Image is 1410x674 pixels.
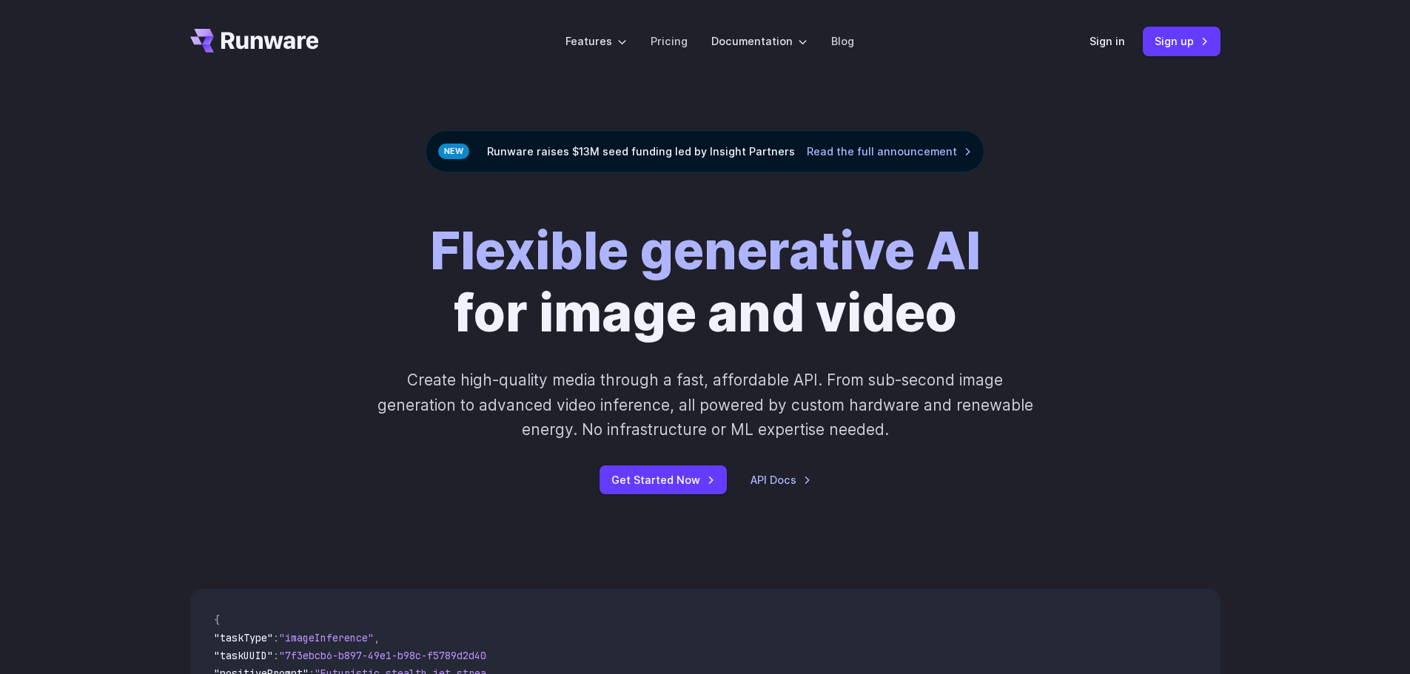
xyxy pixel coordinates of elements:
[1143,27,1221,55] a: Sign up
[273,649,279,662] span: :
[430,219,981,282] strong: Flexible generative AI
[600,465,727,494] a: Get Started Now
[214,613,220,627] span: {
[279,631,374,644] span: "imageInference"
[711,33,808,50] label: Documentation
[279,649,504,662] span: "7f3ebcb6-b897-49e1-b98c-f5789d2d40d7"
[426,130,984,172] div: Runware raises $13M seed funding led by Insight Partners
[375,368,1035,442] p: Create high-quality media through a fast, affordable API. From sub-second image generation to adv...
[831,33,854,50] a: Blog
[214,649,273,662] span: "taskUUID"
[374,631,380,644] span: ,
[565,33,627,50] label: Features
[1090,33,1125,50] a: Sign in
[651,33,688,50] a: Pricing
[190,29,319,53] a: Go to /
[751,471,811,488] a: API Docs
[430,220,981,344] h1: for image and video
[273,631,279,644] span: :
[807,143,972,160] a: Read the full announcement
[214,631,273,644] span: "taskType"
